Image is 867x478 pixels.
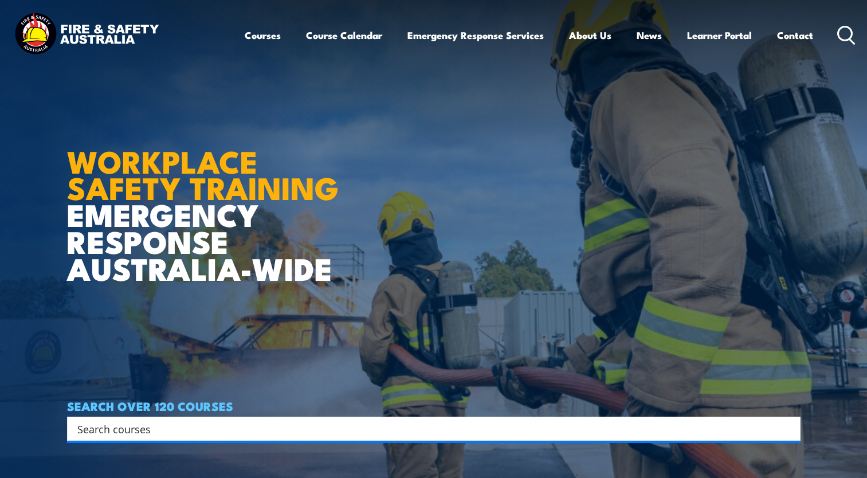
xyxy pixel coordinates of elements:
h4: SEARCH OVER 120 COURSES [67,399,801,412]
a: Emergency Response Services [407,20,544,50]
a: Course Calendar [306,20,382,50]
a: Contact [777,20,813,50]
a: News [637,20,662,50]
a: Courses [245,20,281,50]
a: Learner Portal [687,20,752,50]
h1: EMERGENCY RESPONSE AUSTRALIA-WIDE [67,119,347,281]
input: Search input [77,420,775,437]
strong: WORKPLACE SAFETY TRAINING [67,136,339,211]
button: Search magnifier button [780,421,797,437]
form: Search form [80,421,778,437]
a: About Us [569,20,611,50]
